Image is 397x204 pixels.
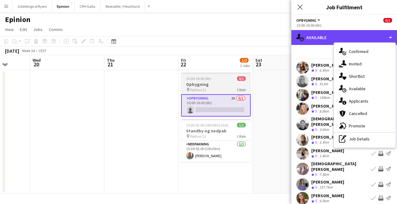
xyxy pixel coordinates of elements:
span: 1/1 [237,123,246,127]
div: [PERSON_NAME] [311,76,344,82]
div: 158km [318,95,331,100]
span: Pakhus 11 [190,134,206,139]
div: [DEMOGRAPHIC_DATA][PERSON_NAME] [311,116,368,127]
app-card-role: Opbygning2A0/110:00-16:00 (6h) [181,94,251,117]
div: [PERSON_NAME] [311,90,344,95]
span: Edit [20,27,27,32]
span: 1 Role [237,134,246,139]
span: 20 [32,61,41,68]
span: 10:00-16:00 (6h) [186,76,211,81]
div: 6.3km [318,68,330,73]
span: Pakhus 11 [190,87,206,92]
button: Epinion [52,0,75,12]
button: Opbygning [296,18,321,23]
div: CEST [39,48,47,53]
div: Job Details [334,133,395,145]
h1: Epinion [5,15,30,24]
span: 5 [315,68,317,73]
h3: Job Fulfilment [291,3,397,11]
button: Bestseller / Heartland [101,0,145,12]
div: [DEMOGRAPHIC_DATA][PERSON_NAME] [311,161,368,172]
div: Invited [334,58,395,70]
span: 23 [254,61,262,68]
div: Shortlist [334,70,395,82]
div: 10:00-16:00 (6h) [296,23,392,28]
div: [DATE] [5,48,19,54]
div: 913m [318,82,329,87]
div: [PERSON_NAME] [311,134,344,140]
div: [PERSON_NAME] [311,193,344,198]
div: Promote [334,120,395,132]
span: Opbygning [296,18,316,23]
span: 1/2 [240,58,249,63]
a: Jobs [31,25,45,33]
div: 6.5km [318,198,330,204]
div: 3.3km [318,140,330,145]
span: 5 [315,127,317,132]
span: Wed [33,57,41,63]
span: 5 [315,153,317,158]
span: 5 [315,185,317,189]
div: 7.3km [318,172,330,177]
span: 5 [315,95,317,100]
a: Edit [17,25,30,33]
button: CPH Galla [75,0,101,12]
span: 5 [315,140,317,144]
span: Week 34 [21,48,36,53]
span: Jobs [33,27,43,32]
h3: Opbygning [181,82,251,87]
div: Applicants [334,95,395,107]
div: Cancelled [334,107,395,120]
div: [PERSON_NAME] [311,103,344,109]
span: 22 [180,61,186,68]
span: 15:30-02:00 (10h30m) (Sat) [186,123,229,127]
h3: Standby og nedpak [181,128,251,134]
span: Sat [255,57,262,63]
span: 21 [106,61,115,68]
a: Comms [46,25,65,33]
div: Confirmed [334,45,395,58]
span: 5 [315,198,317,203]
a: View [2,25,16,33]
div: [PERSON_NAME] [311,148,344,153]
span: View [5,27,14,32]
span: 1 Role [237,87,246,92]
span: Comms [49,27,63,32]
span: 5 [315,172,317,177]
app-job-card: 10:00-16:00 (6h)0/1Opbygning Pakhus 111 RoleOpbygning2A0/110:00-16:00 (6h) [181,73,251,117]
div: [PERSON_NAME] [311,62,344,68]
span: Thu [107,57,115,63]
div: 1.4km [318,153,330,159]
span: 5 [315,82,317,86]
div: 2 Jobs [240,63,250,68]
span: Fri [181,57,186,63]
app-card-role: Nedpakning1/115:30-02:00 (10h30m)[PERSON_NAME] [181,141,251,162]
span: 5 [315,109,317,113]
div: 157.7km [318,185,334,190]
button: Uddelings af flyers [13,0,52,12]
div: 3.6km [318,127,330,132]
div: Available [291,30,397,45]
span: 0/1 [383,18,392,23]
div: [PERSON_NAME] [311,179,344,185]
div: 8.8km [318,109,330,114]
app-job-card: 15:30-02:00 (10h30m) (Sat)1/1Standby og nedpak Pakhus 111 RoleNedpakning1/115:30-02:00 (10h30m)[P... [181,119,251,162]
span: 0/1 [237,76,246,81]
div: Available [334,82,395,95]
